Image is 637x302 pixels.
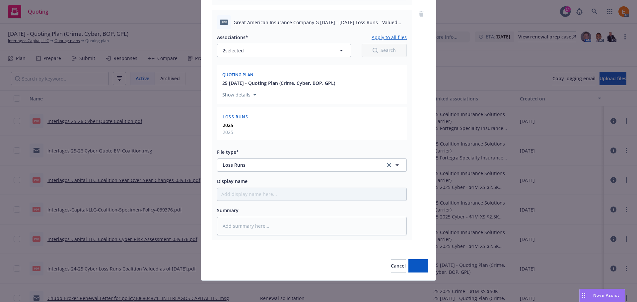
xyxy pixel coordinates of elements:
[217,34,248,40] span: Associations*
[222,80,335,87] button: 25 [DATE] - Quoting Plan (Crime, Cyber, BOP, GPL)
[408,259,428,272] button: Add files
[234,19,407,26] span: Great American Insurance Company G [DATE] - [DATE] Loss Runs - Valued [DATE].pdf
[217,207,239,213] span: Summary
[223,129,233,136] span: 2025
[222,72,253,78] span: Quoting plan
[391,263,406,269] span: Cancel
[579,289,625,302] button: Nova Assist
[220,91,259,99] button: Show details
[223,114,248,120] span: Loss Runs
[223,47,244,54] span: 2 selected
[220,20,228,25] span: pdf
[223,122,233,128] strong: 2025
[580,289,588,302] div: Drag to move
[417,10,425,18] a: remove
[391,259,406,272] button: Cancel
[385,161,393,169] a: clear selection
[408,263,428,269] span: Add files
[217,158,407,172] button: Loss Runsclear selection
[372,33,407,41] button: Apply to all files
[217,149,239,155] span: File type*
[217,178,248,184] span: Display name
[223,161,376,168] span: Loss Runs
[217,188,406,201] input: Add display name here...
[217,44,351,57] button: 2selected
[593,292,619,298] span: Nova Assist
